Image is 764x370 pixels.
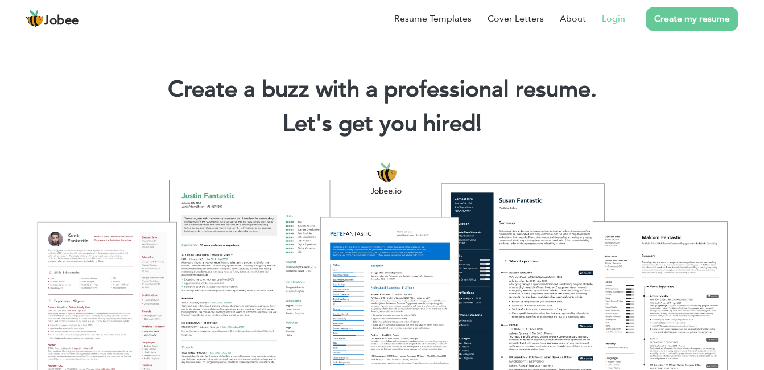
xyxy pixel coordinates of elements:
[26,10,44,28] img: jobee.io
[476,108,481,139] span: |
[646,7,738,31] a: Create my resume
[560,12,586,26] a: About
[488,12,544,26] a: Cover Letters
[17,109,747,139] h2: Let's
[338,108,482,139] span: get you hired!
[44,15,79,27] span: Jobee
[17,75,747,105] h1: Create a buzz with a professional resume.
[602,12,625,26] a: Login
[394,12,472,26] a: Resume Templates
[26,10,79,28] a: Jobee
